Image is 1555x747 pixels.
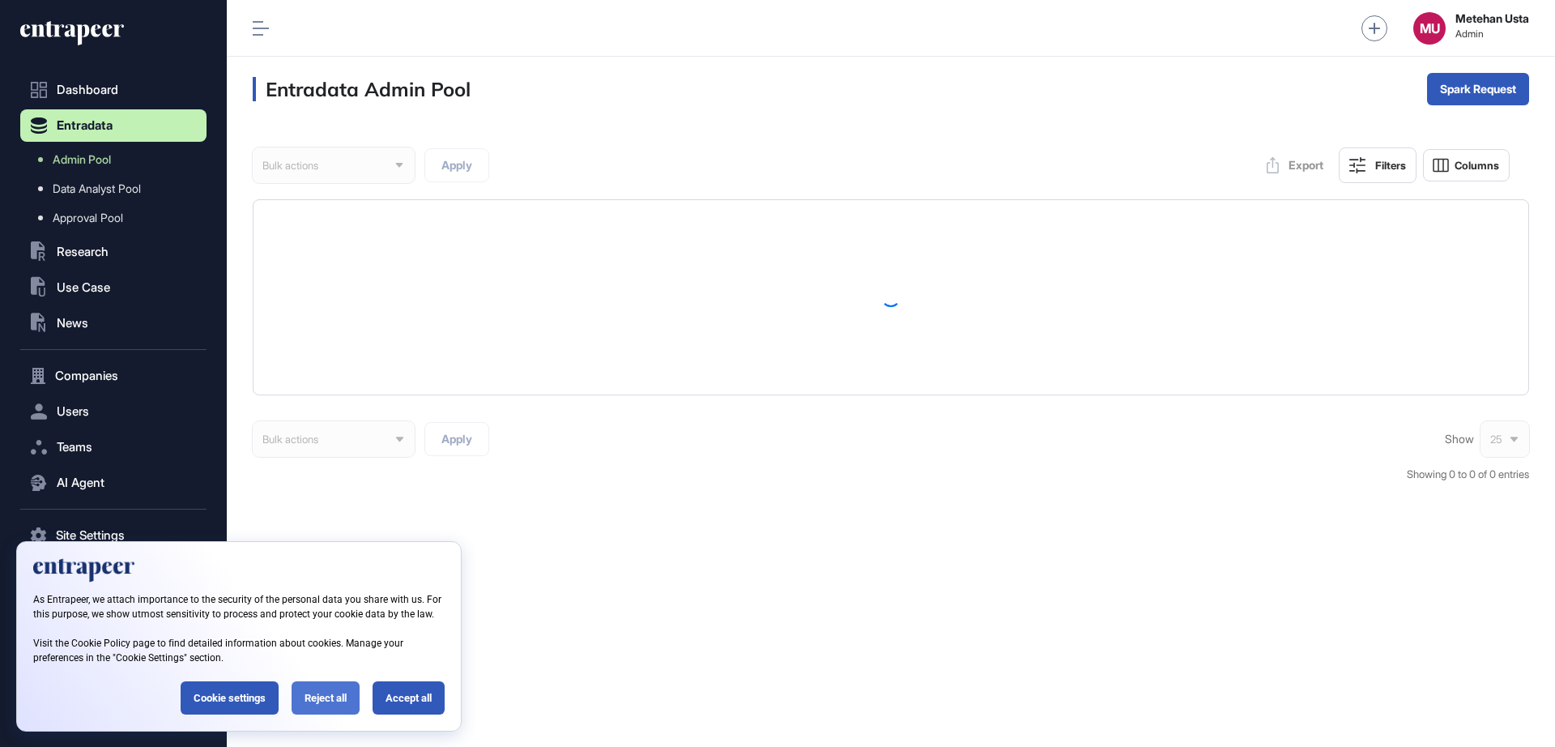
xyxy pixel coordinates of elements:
strong: Metehan Usta [1455,12,1529,25]
span: News [57,317,88,330]
a: Approval Pool [28,203,207,233]
span: AI Agent [57,476,104,489]
a: Admin Pool [28,145,207,174]
span: Research [57,245,109,258]
button: Site Settings [20,519,207,552]
button: Spark Request [1427,73,1529,105]
span: Dashboard [57,83,118,96]
button: Teams [20,431,207,463]
span: Approval Pool [53,211,123,224]
span: Admin Pool [53,153,111,166]
button: Use Case [20,271,207,304]
button: MU [1413,12,1446,45]
button: Filters [1339,147,1417,183]
a: Data Analyst Pool [28,174,207,203]
button: Export [1258,149,1332,181]
span: Columns [1455,160,1499,172]
span: Data Analyst Pool [53,182,141,195]
div: Filters [1375,159,1406,172]
span: Admin [1455,28,1529,40]
span: Site Settings [56,529,125,542]
span: Entradata [57,119,113,132]
h3: Entradata Admin Pool [253,77,471,101]
button: Research [20,236,207,268]
span: Companies [55,369,118,382]
button: AI Agent [20,467,207,499]
div: Showing 0 to 0 of 0 entries [1407,467,1529,483]
a: Dashboard [20,74,207,106]
span: Show [1445,433,1474,446]
button: Companies [20,360,207,392]
button: Columns [1423,149,1510,181]
button: Entradata [20,109,207,142]
button: Users [20,395,207,428]
button: News [20,307,207,339]
span: Teams [57,441,92,454]
span: Users [57,405,89,418]
span: Use Case [57,281,110,294]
